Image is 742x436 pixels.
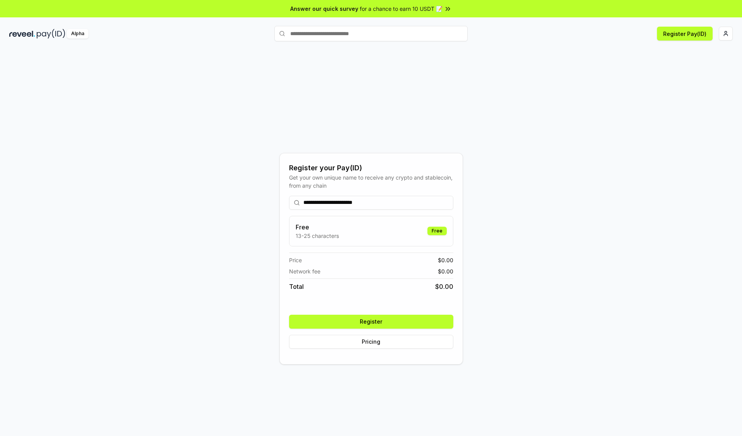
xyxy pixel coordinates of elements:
[289,282,304,291] span: Total
[435,282,453,291] span: $ 0.00
[438,267,453,275] span: $ 0.00
[37,29,65,39] img: pay_id
[289,267,320,275] span: Network fee
[289,173,453,190] div: Get your own unique name to receive any crypto and stablecoin, from any chain
[289,315,453,329] button: Register
[296,232,339,240] p: 13-25 characters
[67,29,88,39] div: Alpha
[296,222,339,232] h3: Free
[438,256,453,264] span: $ 0.00
[289,335,453,349] button: Pricing
[289,256,302,264] span: Price
[9,29,35,39] img: reveel_dark
[427,227,447,235] div: Free
[657,27,713,41] button: Register Pay(ID)
[290,5,358,13] span: Answer our quick survey
[360,5,442,13] span: for a chance to earn 10 USDT 📝
[289,163,453,173] div: Register your Pay(ID)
